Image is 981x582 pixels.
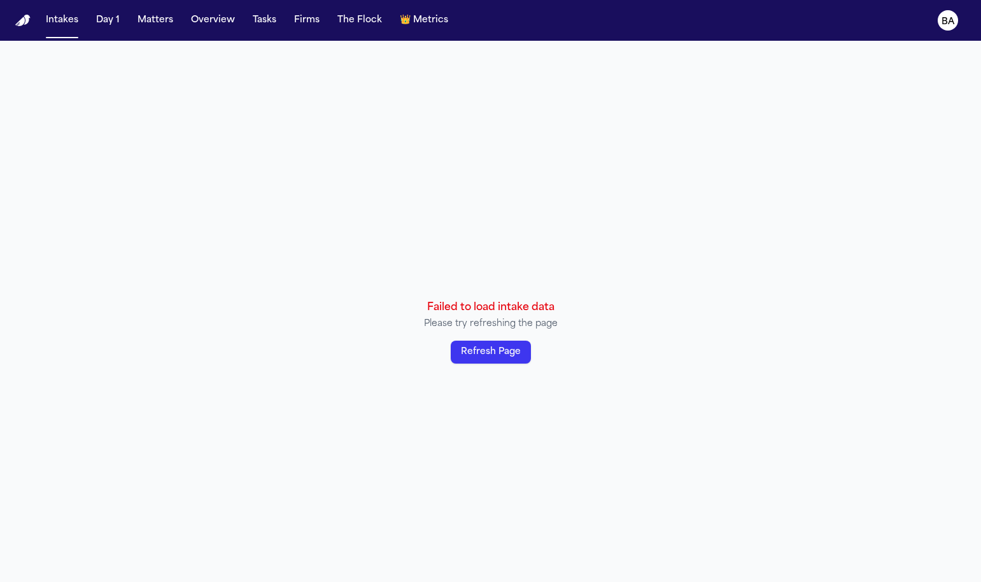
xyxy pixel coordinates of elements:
button: Matters [132,9,178,32]
button: Intakes [41,9,83,32]
button: Tasks [248,9,281,32]
button: Refresh Page [451,341,531,364]
span: Metrics [413,14,448,27]
p: Failed to load intake data [424,300,558,315]
button: Overview [186,9,240,32]
button: The Flock [332,9,387,32]
button: crownMetrics [395,9,453,32]
span: crown [400,14,411,27]
p: Please try refreshing the page [424,318,558,330]
button: Day 1 [91,9,125,32]
a: Home [15,15,31,27]
button: Firms [289,9,325,32]
text: BA [942,17,955,26]
img: Finch Logo [15,15,31,27]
